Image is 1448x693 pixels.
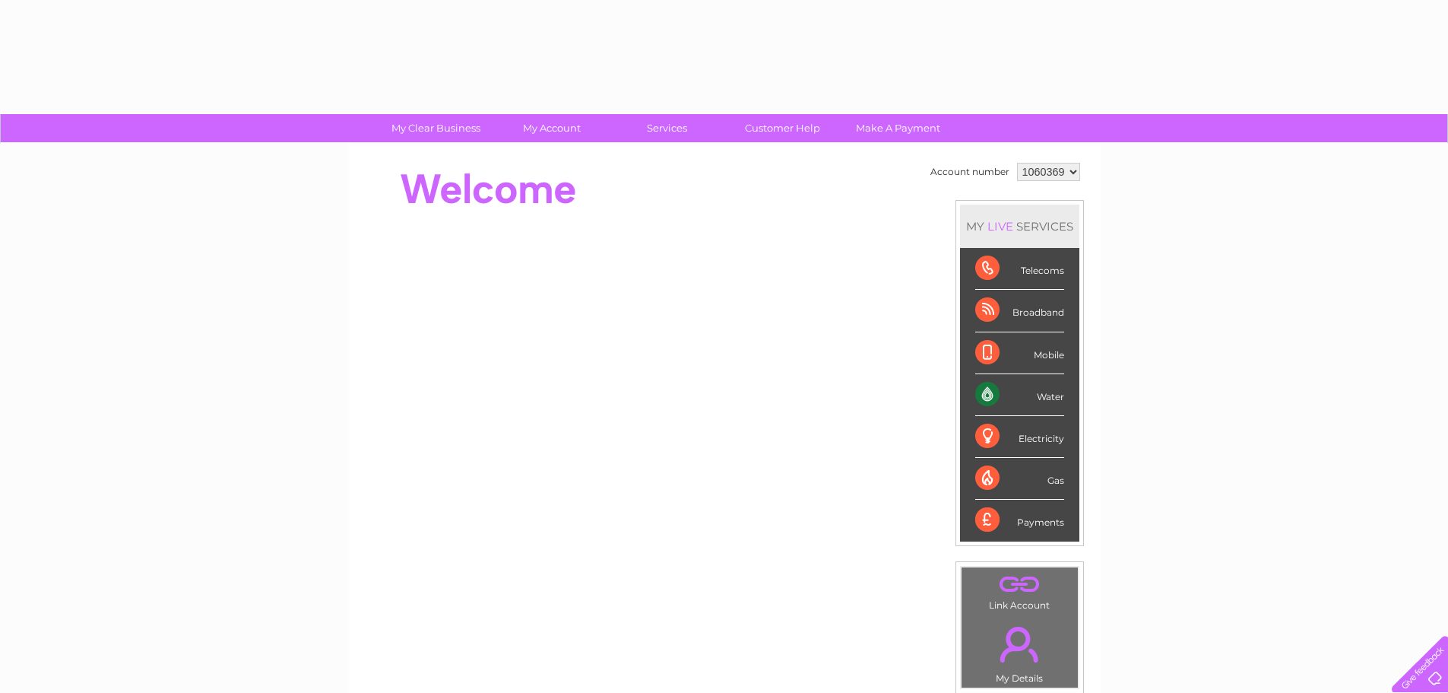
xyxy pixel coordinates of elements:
[975,290,1064,332] div: Broadband
[984,219,1016,234] div: LIVE
[835,114,961,142] a: Make A Payment
[965,618,1074,671] a: .
[373,114,499,142] a: My Clear Business
[927,159,1013,185] td: Account number
[961,614,1079,688] td: My Details
[975,374,1064,416] div: Water
[489,114,614,142] a: My Account
[975,332,1064,374] div: Mobile
[975,416,1064,458] div: Electricity
[604,114,730,142] a: Services
[960,205,1079,248] div: MY SERVICES
[961,567,1079,615] td: Link Account
[975,248,1064,290] div: Telecoms
[720,114,845,142] a: Customer Help
[975,500,1064,541] div: Payments
[975,458,1064,500] div: Gas
[965,571,1074,598] a: .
